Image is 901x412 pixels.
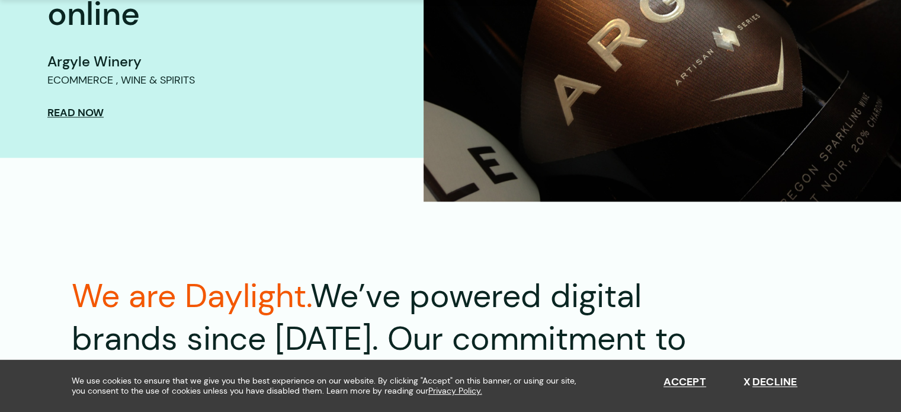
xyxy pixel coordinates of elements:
span: We use cookies to ensure that we give you the best experience on our website. By clicking "Accept... [72,376,587,396]
p: Wine & Spirits , [116,72,195,88]
div: Argyle Winery [47,51,394,72]
button: Accept [663,376,706,389]
button: Decline [743,376,797,389]
a: Privacy Policy. [428,386,482,396]
span: We are Daylight. [72,274,310,317]
a: Read Now [47,106,104,119]
p: Ecommerce [47,72,113,88]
